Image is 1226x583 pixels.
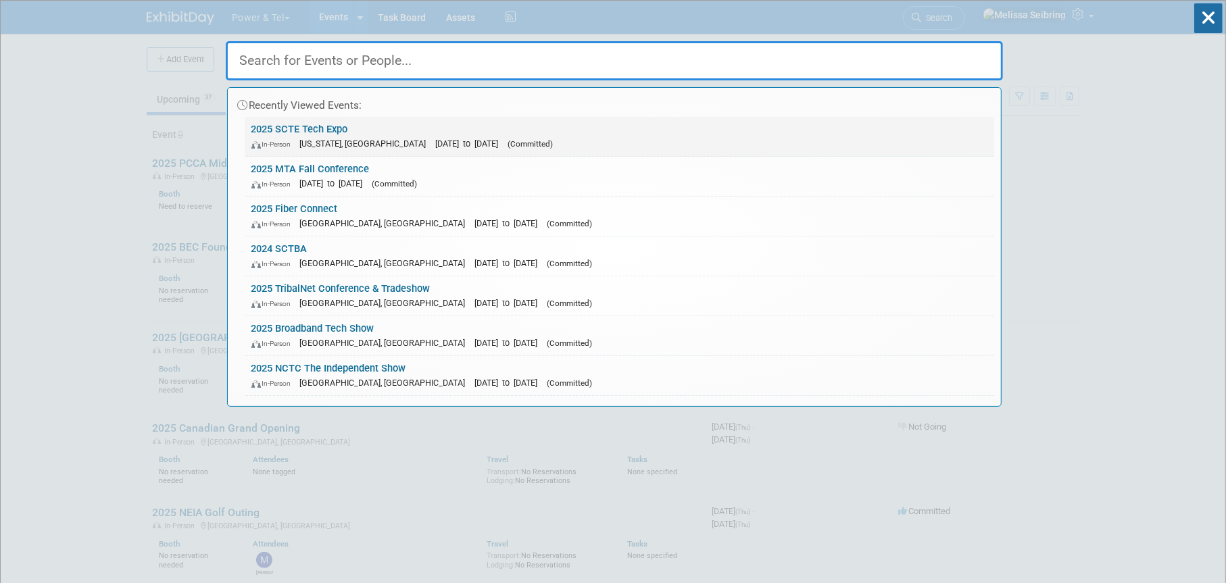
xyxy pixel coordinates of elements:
span: In-Person [251,259,297,268]
span: [GEOGRAPHIC_DATA], [GEOGRAPHIC_DATA] [300,378,472,388]
span: [DATE] to [DATE] [475,338,545,348]
span: (Committed) [372,179,418,188]
span: [GEOGRAPHIC_DATA], [GEOGRAPHIC_DATA] [300,258,472,268]
a: 2025 TribalNet Conference & Tradeshow In-Person [GEOGRAPHIC_DATA], [GEOGRAPHIC_DATA] [DATE] to [D... [245,276,994,315]
span: [US_STATE], [GEOGRAPHIC_DATA] [300,138,433,149]
div: Recently Viewed Events: [235,88,994,117]
span: In-Person [251,299,297,308]
span: In-Person [251,140,297,149]
span: In-Person [251,339,297,348]
span: [GEOGRAPHIC_DATA], [GEOGRAPHIC_DATA] [300,218,472,228]
span: [DATE] to [DATE] [300,178,370,188]
span: In-Person [251,379,297,388]
span: [DATE] to [DATE] [475,298,545,308]
a: 2025 NCTC The Independent Show In-Person [GEOGRAPHIC_DATA], [GEOGRAPHIC_DATA] [DATE] to [DATE] (C... [245,356,994,395]
span: [DATE] to [DATE] [475,218,545,228]
span: (Committed) [508,139,554,149]
span: [GEOGRAPHIC_DATA], [GEOGRAPHIC_DATA] [300,338,472,348]
input: Search for Events or People... [226,41,1003,80]
span: (Committed) [547,299,593,308]
a: 2025 SCTE Tech Expo In-Person [US_STATE], [GEOGRAPHIC_DATA] [DATE] to [DATE] (Committed) [245,117,994,156]
span: (Committed) [547,259,593,268]
span: [GEOGRAPHIC_DATA], [GEOGRAPHIC_DATA] [300,298,472,308]
a: 2025 MTA Fall Conference In-Person [DATE] to [DATE] (Committed) [245,157,994,196]
span: (Committed) [547,219,593,228]
span: (Committed) [547,338,593,348]
a: 2024 SCTBA In-Person [GEOGRAPHIC_DATA], [GEOGRAPHIC_DATA] [DATE] to [DATE] (Committed) [245,236,994,276]
span: [DATE] to [DATE] [475,378,545,388]
span: In-Person [251,180,297,188]
a: 2025 Broadband Tech Show In-Person [GEOGRAPHIC_DATA], [GEOGRAPHIC_DATA] [DATE] to [DATE] (Committed) [245,316,994,355]
span: [DATE] to [DATE] [436,138,506,149]
span: In-Person [251,220,297,228]
a: 2025 Fiber Connect In-Person [GEOGRAPHIC_DATA], [GEOGRAPHIC_DATA] [DATE] to [DATE] (Committed) [245,197,994,236]
span: (Committed) [547,378,593,388]
span: [DATE] to [DATE] [475,258,545,268]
